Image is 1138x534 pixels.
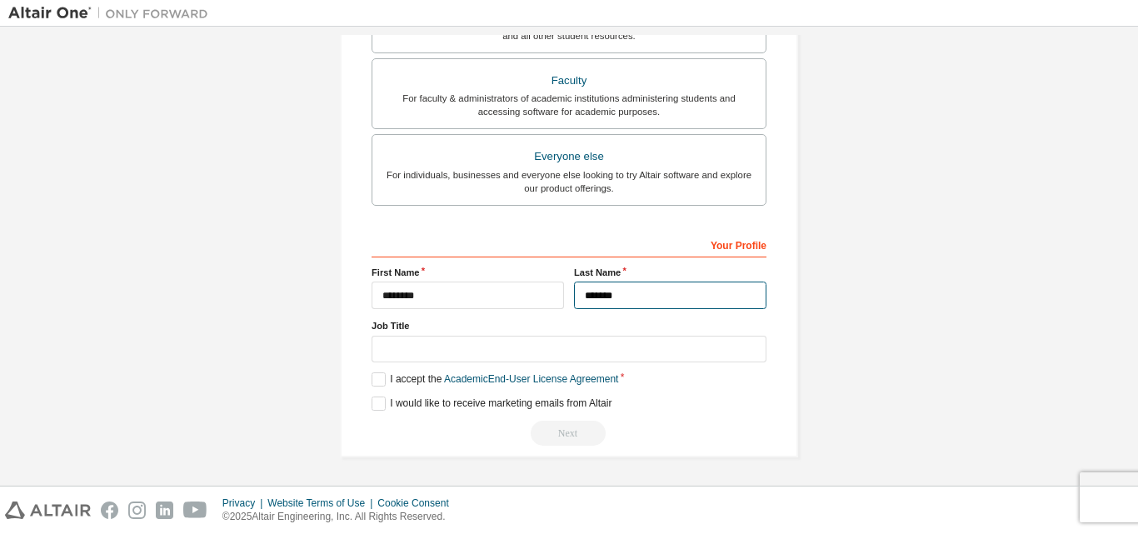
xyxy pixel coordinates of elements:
[382,145,756,168] div: Everyone else
[372,231,766,257] div: Your Profile
[372,266,564,279] label: First Name
[372,397,611,411] label: I would like to receive marketing emails from Altair
[8,5,217,22] img: Altair One
[128,502,146,519] img: instagram.svg
[372,319,766,332] label: Job Title
[222,497,267,510] div: Privacy
[372,372,618,387] label: I accept the
[156,502,173,519] img: linkedin.svg
[267,497,377,510] div: Website Terms of Use
[183,502,207,519] img: youtube.svg
[382,69,756,92] div: Faculty
[222,510,459,524] p: © 2025 Altair Engineering, Inc. All Rights Reserved.
[382,168,756,195] div: For individuals, businesses and everyone else looking to try Altair software and explore our prod...
[382,92,756,118] div: For faculty & administrators of academic institutions administering students and accessing softwa...
[372,421,766,446] div: Read and acccept EULA to continue
[5,502,91,519] img: altair_logo.svg
[377,497,458,510] div: Cookie Consent
[101,502,118,519] img: facebook.svg
[444,373,618,385] a: Academic End-User License Agreement
[574,266,766,279] label: Last Name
